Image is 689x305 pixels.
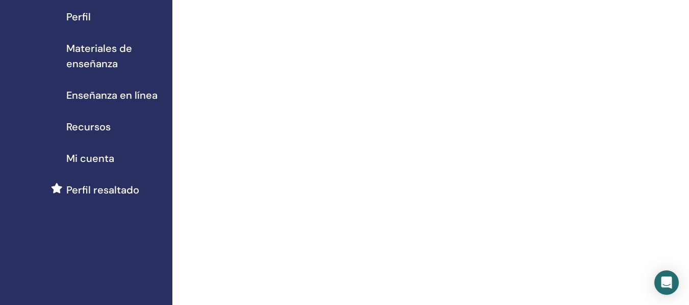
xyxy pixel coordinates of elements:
span: Perfil [66,9,91,24]
div: Open Intercom Messenger [654,270,679,295]
span: Enseñanza en línea [66,88,158,103]
span: Materiales de enseñanza [66,41,164,71]
span: Recursos [66,119,111,134]
span: Mi cuenta [66,151,114,166]
span: Perfil resaltado [66,182,139,198]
